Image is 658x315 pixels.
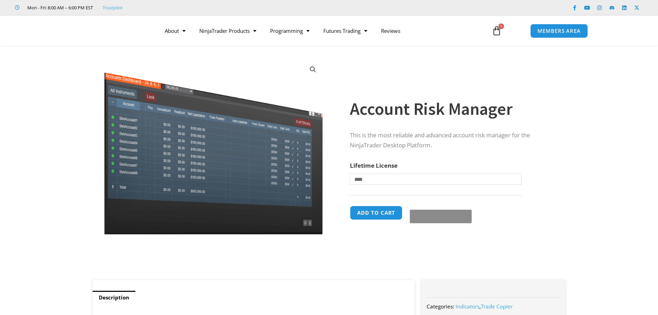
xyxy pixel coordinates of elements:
[192,23,263,39] a: NinjaTrader Products
[158,23,192,39] a: About
[456,303,479,310] a: Indicators
[456,303,513,310] span: ,
[350,130,552,150] p: This is the most reliable and advanced account risk manager for the NinjaTrader Desktop Platform.
[307,63,319,76] a: View full-screen image gallery
[410,210,472,223] button: Buy with GPay
[102,58,324,235] img: Screenshot 2024-08-26 15462845454
[93,291,135,304] a: Description
[481,21,512,41] a: 0
[374,23,407,39] a: Reviews
[263,23,316,39] a: Programming
[350,188,361,193] a: Clear options
[350,206,402,220] button: Add to cart
[427,303,454,310] span: Categories:
[350,161,398,169] label: Lifetime License
[350,97,552,121] h1: Account Risk Manager
[103,3,123,12] a: Trustpilot
[498,24,504,29] span: 0
[481,303,513,310] a: Trade Copier
[26,3,93,12] span: Mon - Fri: 8:00 AM – 6:00 PM EST
[316,23,374,39] a: Futures Trading
[537,28,581,34] span: MEMBERS AREA
[158,23,484,39] nav: Menu
[530,24,588,38] a: MEMBERS AREA
[70,18,144,43] img: LogoAI | Affordable Indicators – NinjaTrader
[408,205,470,205] iframe: Secure payment input frame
